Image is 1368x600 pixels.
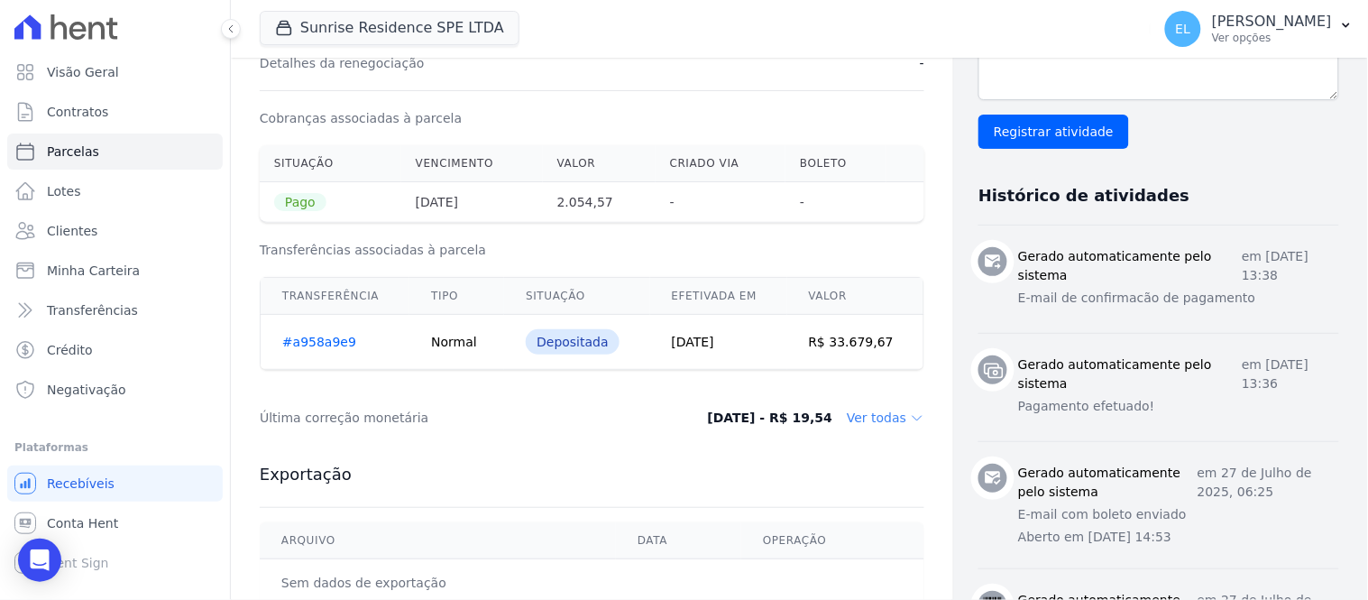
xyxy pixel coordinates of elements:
[260,464,924,485] h3: Exportação
[7,54,223,90] a: Visão Geral
[656,145,785,182] th: Criado via
[1018,247,1242,285] h3: Gerado automaticamente pelo sistema
[47,222,97,240] span: Clientes
[401,182,543,223] th: [DATE]
[1242,355,1339,393] p: em [DATE] 13:36
[7,213,223,249] a: Clientes
[47,143,99,161] span: Parcelas
[543,182,656,223] th: 2.054,57
[978,185,1189,207] h3: Histórico de atividades
[616,522,741,559] th: Data
[47,381,126,399] span: Negativação
[47,341,93,359] span: Crédito
[409,315,504,370] td: Normal
[785,182,886,223] th: -
[47,514,118,532] span: Conta Hent
[1018,355,1242,393] h3: Gerado automaticamente pelo sistema
[7,466,223,502] a: Recebíveis
[650,278,787,315] th: Efetivada em
[650,315,787,370] td: [DATE]
[1018,505,1339,524] p: E-mail com boleto enviado
[401,145,543,182] th: Vencimento
[7,94,223,130] a: Contratos
[526,329,620,355] div: Depositada
[260,11,519,45] button: Sunrise Residence SPE LTDA
[7,372,223,408] a: Negativação
[785,145,886,182] th: Boleto
[7,134,223,170] a: Parcelas
[409,278,504,315] th: Tipo
[260,522,616,559] th: Arquivo
[282,335,356,349] a: #a958a9e9
[708,410,833,428] dd: [DATE] - R$ 19,54
[978,115,1129,149] input: Registrar atividade
[656,182,785,223] th: -
[47,63,119,81] span: Visão Geral
[7,505,223,541] a: Conta Hent
[920,54,924,72] dd: -
[1018,289,1339,308] p: E-mail de confirmacão de pagamento
[1212,13,1332,31] p: [PERSON_NAME]
[1018,528,1339,547] p: Aberto em [DATE] 14:53
[7,292,223,328] a: Transferências
[47,103,108,121] span: Contratos
[260,109,462,127] dt: Cobranças associadas à parcela
[847,410,924,428] dd: Ver todas
[7,253,223,289] a: Minha Carteira
[1212,31,1332,45] p: Ver opções
[18,539,61,582] div: Open Intercom Messenger
[47,301,138,319] span: Transferências
[47,262,140,280] span: Minha Carteira
[261,278,410,315] th: Transferência
[7,332,223,368] a: Crédito
[1151,4,1368,54] button: EL [PERSON_NAME] Ver opções
[47,182,81,200] span: Lotes
[260,54,425,72] dt: Detalhes da renegociação
[47,475,115,493] span: Recebíveis
[260,145,401,182] th: Situação
[14,437,216,458] div: Plataformas
[1198,464,1339,502] p: em 27 de Julho de 2025, 06:25
[504,278,649,315] th: Situação
[543,145,656,182] th: Valor
[260,410,653,428] dt: Última correção monetária
[787,315,924,370] td: R$ 33.679,67
[1018,397,1339,416] p: Pagamento efetuado!
[741,522,924,559] th: Operação
[787,278,924,315] th: Valor
[274,193,326,211] span: Pago
[260,241,924,259] h3: Transferências associadas à parcela
[1176,23,1191,35] span: EL
[7,173,223,209] a: Lotes
[1242,247,1339,285] p: em [DATE] 13:38
[1018,464,1198,502] h3: Gerado automaticamente pelo sistema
